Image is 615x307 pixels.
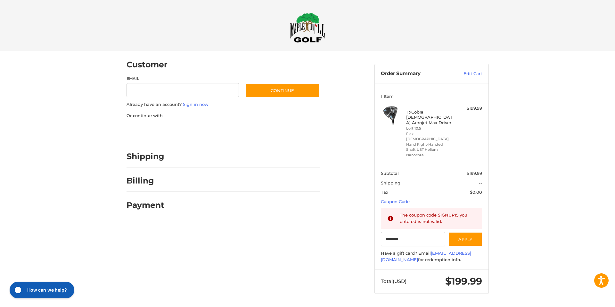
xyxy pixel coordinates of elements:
[179,125,227,137] iframe: PayPal-paylater
[470,190,482,195] span: $0.00
[406,142,455,147] li: Hand Right-Handed
[381,180,400,185] span: Shipping
[381,232,445,246] input: Gift Certificate or Coupon Code
[381,251,471,262] a: [EMAIL_ADDRESS][DOMAIN_NAME]
[406,147,455,158] li: Shaft UST Helium Nanocore
[127,60,168,70] h2: Customer
[381,278,406,284] span: Total (USD)
[245,83,320,98] button: Continue
[6,279,76,301] iframe: Gorgias live chat messenger
[127,176,164,186] h2: Billing
[127,113,320,119] p: Or continue with
[381,171,399,176] span: Subtotal
[406,126,455,131] li: Loft 10.5
[381,190,388,195] span: Tax
[290,13,325,43] img: Maple Hill Golf
[127,200,164,210] h2: Payment
[448,232,482,246] button: Apply
[183,102,209,107] a: Sign in now
[233,125,281,137] iframe: PayPal-venmo
[406,131,455,142] li: Flex [DEMOGRAPHIC_DATA]
[381,71,450,77] h3: Order Summary
[457,105,482,112] div: $199.99
[127,101,320,108] p: Already have an account?
[479,180,482,185] span: --
[127,151,164,161] h2: Shipping
[381,199,410,204] a: Coupon Code
[562,290,615,307] iframe: Google Customer Reviews
[445,275,482,287] span: $199.99
[467,171,482,176] span: $199.99
[381,94,482,99] h3: 1 Item
[400,212,476,225] div: The coupon code SIGNUP15 you entered is not valid.
[381,250,482,263] div: Have a gift card? Email for redemption info.
[450,71,482,77] a: Edit Cart
[127,76,239,81] label: Email
[406,109,455,125] h4: 1 x Cobra [DEMOGRAPHIC_DATA] Aerojet Max Driver
[124,125,172,137] iframe: PayPal-paypal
